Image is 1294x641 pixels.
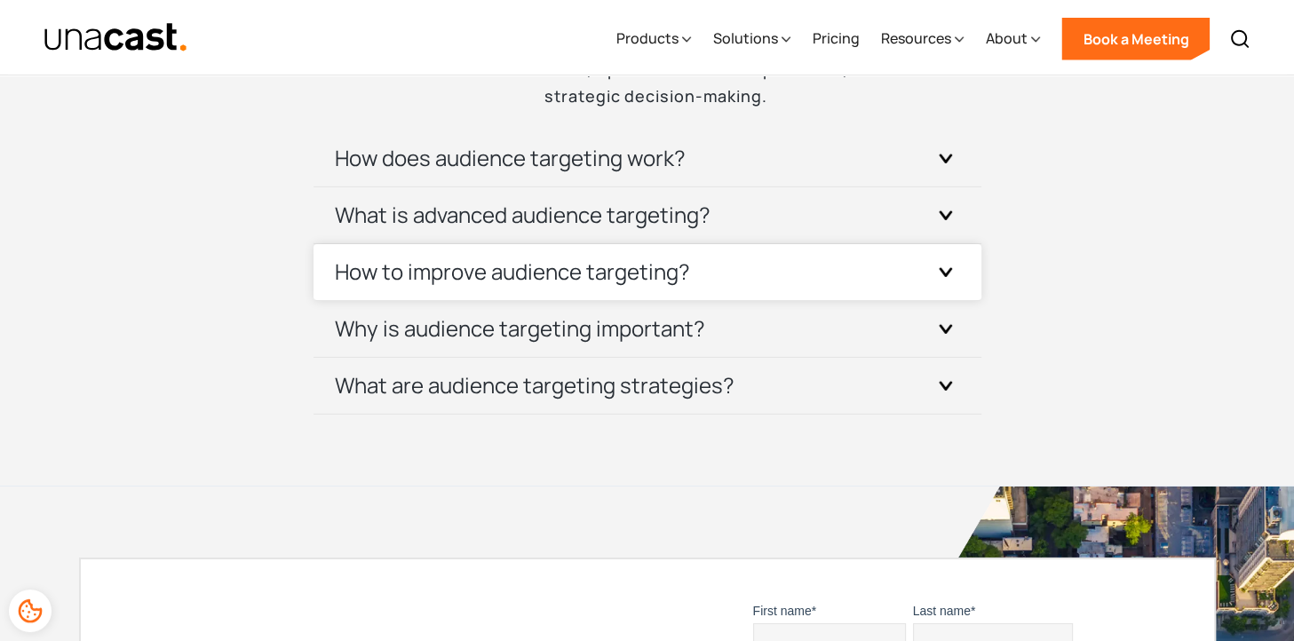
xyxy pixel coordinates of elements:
h3: What is advanced audience targeting? [335,201,711,229]
a: Book a Meeting [1061,18,1210,60]
div: Products [615,28,678,49]
a: home [44,22,188,53]
div: About [985,28,1027,49]
div: Cookie Preferences [9,590,52,632]
div: Products [615,3,691,75]
h3: How to improve audience targeting? [335,257,690,286]
div: Resources [880,28,950,49]
div: Solutions [712,28,777,49]
div: Solutions [712,3,790,75]
h3: How does audience targeting work? [335,144,686,172]
span: First name [753,604,812,618]
a: Pricing [812,3,859,75]
img: Unacast text logo [44,22,188,53]
span: Last name [913,604,971,618]
div: About [985,3,1040,75]
h3: Why is audience targeting important? [335,314,705,343]
div: Resources [880,3,964,75]
h3: What are audience targeting strategies? [335,371,734,400]
img: Search icon [1229,28,1250,50]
